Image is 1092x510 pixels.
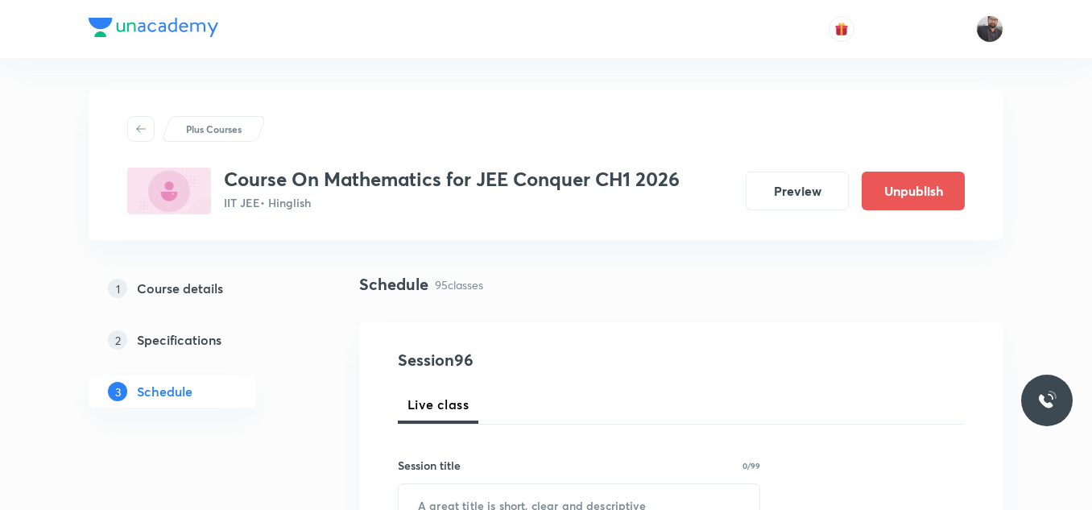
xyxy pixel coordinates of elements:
[137,330,221,350] h5: Specifications
[407,395,469,414] span: Live class
[108,382,127,401] p: 3
[435,276,483,293] p: 95 classes
[1037,391,1057,410] img: ttu
[89,18,218,37] img: Company Logo
[976,15,1003,43] img: Vishal Choudhary
[108,279,127,298] p: 1
[829,16,854,42] button: avatar
[224,194,680,211] p: IIT JEE • Hinglish
[398,348,692,372] h4: Session 96
[137,279,223,298] h5: Course details
[89,272,308,305] a: 1Course details
[398,457,461,474] h6: Session title
[862,172,965,210] button: Unpublish
[742,462,760,470] p: 0/99
[137,382,192,401] h5: Schedule
[108,330,127,350] p: 2
[89,18,218,41] a: Company Logo
[224,168,680,191] h3: Course On Mathematics for JEE Conquer CH1 2026
[746,172,849,210] button: Preview
[359,272,428,296] h4: Schedule
[127,168,211,214] img: 5983A4CE-B87D-4963-A6AE-AE8EF910BCB6_plus.png
[89,324,308,356] a: 2Specifications
[186,122,242,136] p: Plus Courses
[834,22,849,36] img: avatar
